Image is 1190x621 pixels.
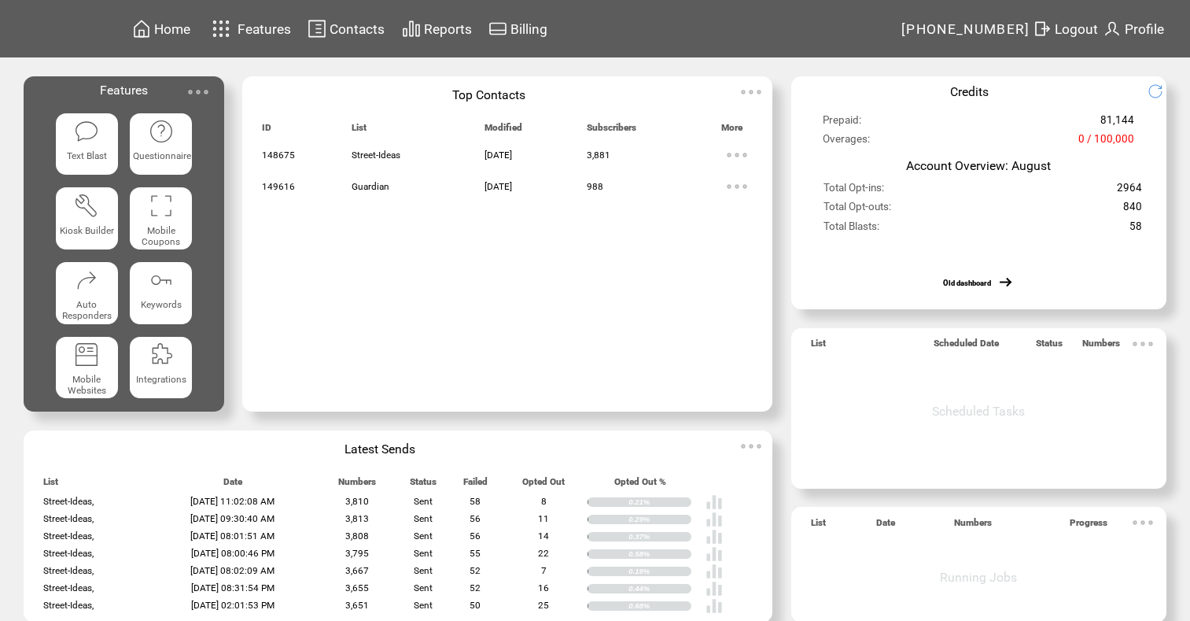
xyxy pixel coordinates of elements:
[130,17,193,41] a: Home
[470,548,481,559] span: 55
[628,567,691,576] div: 0.19%
[706,493,723,511] img: poll%20-%20white.svg
[308,19,326,39] img: contacts.svg
[706,545,723,563] img: poll%20-%20white.svg
[74,193,99,218] img: tool%201.svg
[345,565,369,576] span: 3,667
[62,299,112,321] span: Auto Responders
[706,511,723,528] img: poll%20-%20white.svg
[136,374,186,385] span: Integrations
[628,532,691,542] div: 0.37%
[205,13,294,44] a: Features
[100,83,148,98] span: Features
[142,225,180,247] span: Mobile Coupons
[484,122,522,140] span: Modified
[721,122,742,140] span: More
[56,262,118,324] a: Auto Responders
[541,496,547,507] span: 8
[470,530,481,542] span: 56
[191,600,274,611] span: [DATE] 02:01:53 PM
[74,342,99,367] img: mobile-websites.svg
[932,404,1025,419] span: Scheduled Tasks
[414,565,433,576] span: Sent
[950,84,989,99] span: Credits
[628,515,691,524] div: 0.29%
[262,150,295,161] span: 148675
[901,21,1030,37] span: [PHONE_NUMBER]
[706,580,723,597] img: poll%20-%20white.svg
[414,530,433,542] span: Sent
[149,193,174,218] img: coupons.svg
[130,113,192,176] a: Questionnaire
[130,262,192,324] a: Keywords
[43,476,58,494] span: List
[330,21,385,37] span: Contacts
[470,600,481,611] span: 50
[628,497,691,507] div: 0.21%
[68,374,106,396] span: Mobile Websites
[305,17,387,41] a: Contacts
[538,600,549,611] span: 25
[60,225,114,236] span: Kiosk Builder
[338,476,376,494] span: Numbers
[182,76,214,108] img: ellypsis.svg
[470,496,481,507] span: 58
[1100,114,1134,133] span: 81,144
[132,19,151,39] img: home.svg
[1082,338,1120,356] span: Numbers
[352,181,389,192] span: Guardian
[706,528,723,545] img: poll%20-%20white.svg
[721,171,753,202] img: ellypsis.svg
[352,122,367,140] span: List
[811,517,826,535] span: List
[1100,17,1166,41] a: Profile
[190,496,274,507] span: [DATE] 11:02:08 AM
[1055,21,1098,37] span: Logout
[954,517,992,535] span: Numbers
[1117,182,1142,201] span: 2964
[1070,517,1107,535] span: Progress
[486,17,550,41] a: Billing
[1123,201,1142,220] span: 840
[452,87,525,102] span: Top Contacts
[538,548,549,559] span: 22
[628,601,691,611] div: 0.68%
[223,476,242,494] span: Date
[345,530,369,542] span: 3,808
[262,122,271,140] span: ID
[1030,17,1100,41] a: Logout
[208,16,235,42] img: features.svg
[191,548,274,559] span: [DATE] 08:00:46 PM
[470,513,481,524] span: 56
[414,513,433,524] span: Sent
[538,582,549,593] span: 16
[876,517,895,535] span: Date
[149,119,174,144] img: questionnaire.svg
[823,114,861,133] span: Prepaid:
[1036,338,1063,356] span: Status
[345,600,369,611] span: 3,651
[488,19,507,39] img: creidtcard.svg
[940,570,1017,585] span: Running Jobs
[614,476,666,494] span: Opted Out %
[463,476,488,494] span: Failed
[345,548,369,559] span: 3,795
[402,19,421,39] img: chart.svg
[345,513,369,524] span: 3,813
[510,21,547,37] span: Billing
[706,563,723,580] img: poll%20-%20white.svg
[414,600,433,611] span: Sent
[191,582,274,593] span: [DATE] 08:31:54 PM
[706,597,723,615] img: poll%20-%20white.svg
[43,513,94,524] span: Street-Ideas,
[1148,83,1175,99] img: refresh.png
[1129,220,1142,239] span: 58
[906,158,1051,173] span: Account Overview: August
[414,582,433,593] span: Sent
[484,150,512,161] span: [DATE]
[424,21,472,37] span: Reports
[414,496,433,507] span: Sent
[74,268,99,293] img: auto-responders.svg
[470,565,481,576] span: 52
[628,549,691,559] div: 0.58%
